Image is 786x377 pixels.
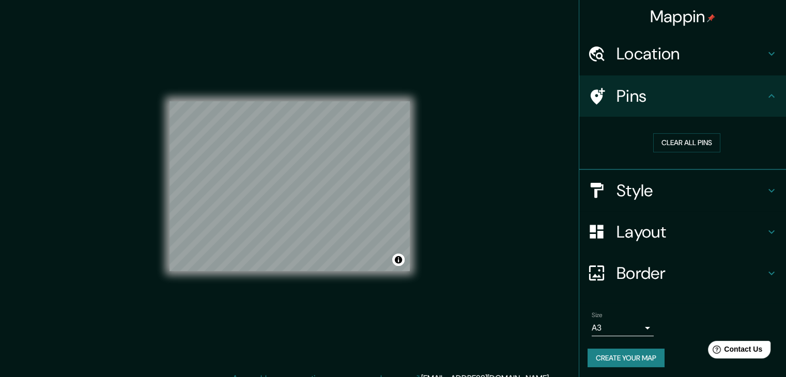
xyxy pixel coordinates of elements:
div: Layout [579,211,786,253]
div: Style [579,170,786,211]
h4: Layout [617,222,765,242]
button: Toggle attribution [392,254,405,266]
h4: Pins [617,86,765,106]
label: Size [592,310,603,319]
iframe: Help widget launcher [694,337,775,366]
canvas: Map [169,101,410,271]
h4: Border [617,263,765,284]
button: Create your map [588,349,665,368]
button: Clear all pins [653,133,720,152]
h4: Mappin [650,6,716,27]
div: Pins [579,75,786,117]
h4: Location [617,43,765,64]
div: Border [579,253,786,294]
h4: Style [617,180,765,201]
div: A3 [592,320,654,336]
div: Location [579,33,786,74]
img: pin-icon.png [707,14,715,22]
